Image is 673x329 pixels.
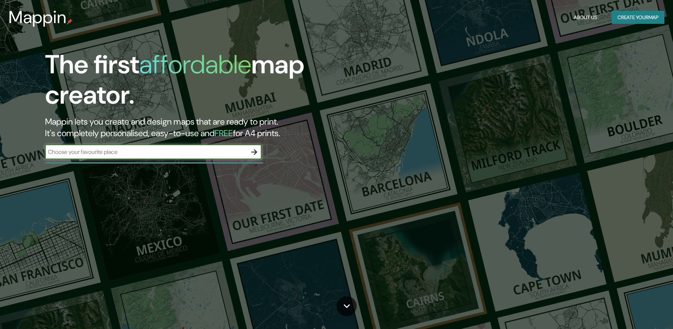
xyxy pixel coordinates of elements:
h3: Mappin [9,7,67,27]
h1: The first map creator. [45,49,382,116]
h1: affordable [139,48,251,81]
button: About Us [571,11,600,24]
h2: Mappin lets you create and design maps that are ready to print. It's completely personalised, eas... [45,116,382,139]
button: Create yourmap [612,11,664,24]
h5: FREE [215,127,233,139]
img: mappin-pin [67,19,72,25]
input: Choose your favourite place [45,148,247,156]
